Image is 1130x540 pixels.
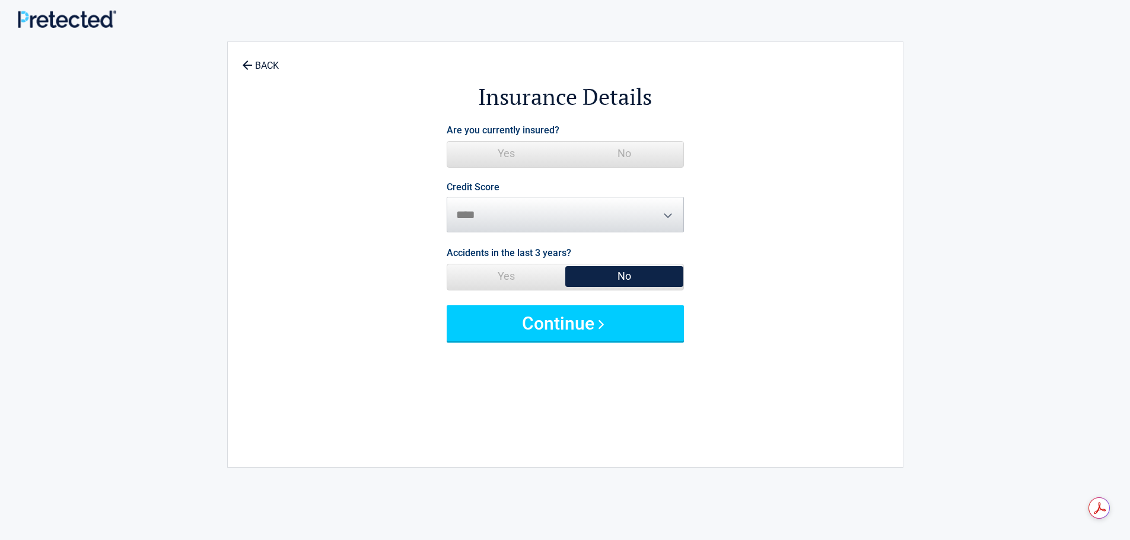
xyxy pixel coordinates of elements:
a: BACK [240,50,281,71]
label: Credit Score [447,183,499,192]
span: Yes [447,264,565,288]
span: No [565,142,683,165]
span: No [565,264,683,288]
img: Main Logo [18,10,116,28]
label: Accidents in the last 3 years? [447,245,571,261]
label: Are you currently insured? [447,122,559,138]
span: Yes [447,142,565,165]
button: Continue [447,305,684,341]
h2: Insurance Details [293,82,838,112]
